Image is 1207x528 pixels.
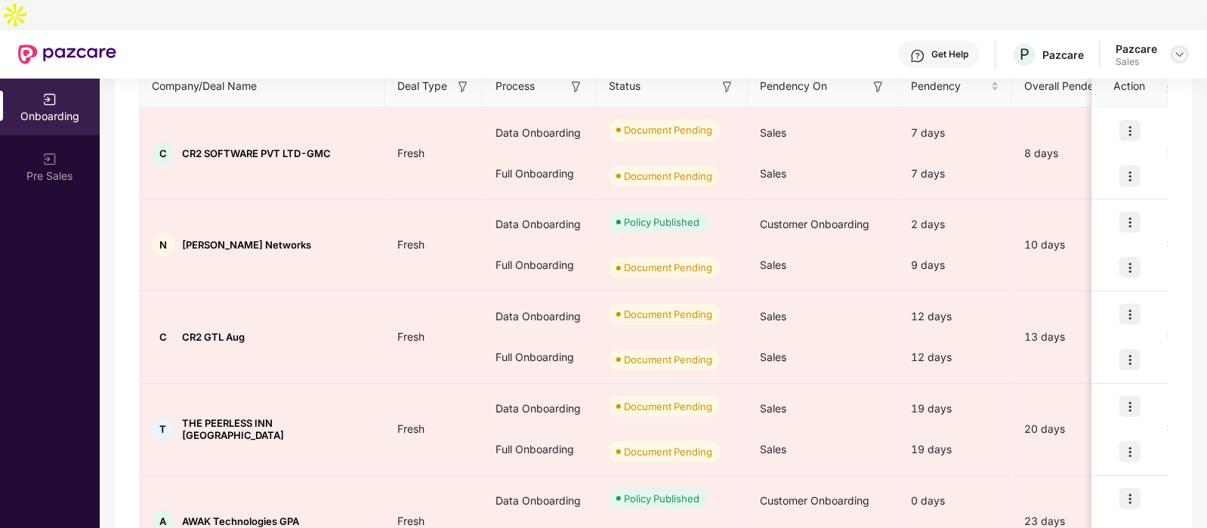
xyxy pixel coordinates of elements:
[483,245,597,286] div: Full Onboarding
[899,113,1012,153] div: 7 days
[1174,48,1186,60] img: svg+xml;base64,PHN2ZyBpZD0iRHJvcGRvd24tMzJ4MzIiIHhtbG5zPSJodHRwOi8vd3d3LnczLm9yZy8yMDAwL3N2ZyIgd2...
[899,429,1012,470] div: 19 days
[182,331,245,343] span: CR2 GTL Aug
[483,296,597,337] div: Data Onboarding
[911,78,988,94] span: Pendency
[899,337,1012,378] div: 12 days
[1119,349,1141,370] img: icon
[624,307,712,322] div: Document Pending
[1042,48,1084,62] div: Pazcare
[624,444,712,459] div: Document Pending
[1119,396,1141,417] img: icon
[720,79,735,94] img: svg+xml;base64,PHN2ZyB3aWR0aD0iMTYiIGhlaWdodD0iMTYiIHZpZXdCb3g9IjAgMCAxNiAxNiIgZmlsbD0ibm9uZSIgeG...
[182,147,331,159] span: CR2 SOFTWARE PVT LTD-GMC
[760,494,869,507] span: Customer Onboarding
[1119,165,1141,187] img: icon
[1012,145,1141,162] div: 8 days
[483,388,597,429] div: Data Onboarding
[624,260,712,275] div: Document Pending
[899,388,1012,429] div: 19 days
[182,417,373,441] span: THE PEERLESS INN [GEOGRAPHIC_DATA]
[624,399,712,414] div: Document Pending
[760,126,786,139] span: Sales
[385,147,437,159] span: Fresh
[483,204,597,245] div: Data Onboarding
[1119,304,1141,325] img: icon
[760,310,786,323] span: Sales
[397,78,447,94] span: Deal Type
[1012,66,1141,107] th: Overall Pendency
[385,514,437,527] span: Fresh
[483,480,597,521] div: Data Onboarding
[624,168,712,184] div: Document Pending
[609,78,641,94] span: Status
[140,66,385,107] th: Company/Deal Name
[1119,488,1141,509] img: icon
[910,48,925,63] img: svg+xml;base64,PHN2ZyBpZD0iSGVscC0zMngzMiIgeG1sbnM9Imh0dHA6Ly93d3cudzMub3JnLzIwMDAvc3ZnIiB3aWR0aD...
[385,330,437,343] span: Fresh
[1116,42,1157,56] div: Pazcare
[1119,257,1141,278] img: icon
[385,422,437,435] span: Fresh
[483,429,597,470] div: Full Onboarding
[42,152,57,167] img: svg+xml;base64,PHN2ZyB3aWR0aD0iMjAiIGhlaWdodD0iMjAiIHZpZXdCb3g9IjAgMCAyMCAyMCIgZmlsbD0ibm9uZSIgeG...
[152,326,174,348] div: C
[1119,212,1141,233] img: icon
[899,153,1012,194] div: 7 days
[1119,120,1141,141] img: icon
[760,350,786,363] span: Sales
[42,92,57,107] img: svg+xml;base64,PHN2ZyB3aWR0aD0iMjAiIGhlaWdodD0iMjAiIHZpZXdCb3g9IjAgMCAyMCAyMCIgZmlsbD0ibm9uZSIgeG...
[385,238,437,251] span: Fresh
[899,245,1012,286] div: 9 days
[152,233,174,256] div: N
[1119,441,1141,462] img: icon
[455,79,471,94] img: svg+xml;base64,PHN2ZyB3aWR0aD0iMTYiIGhlaWdodD0iMTYiIHZpZXdCb3g9IjAgMCAxNiAxNiIgZmlsbD0ibm9uZSIgeG...
[899,296,1012,337] div: 12 days
[1020,45,1029,63] span: P
[760,402,786,415] span: Sales
[18,45,116,64] img: New Pazcare Logo
[182,515,299,527] span: AWAK Technologies GPA
[760,443,786,455] span: Sales
[483,337,597,378] div: Full Onboarding
[760,167,786,180] span: Sales
[899,204,1012,245] div: 2 days
[624,215,699,230] div: Policy Published
[624,491,699,506] div: Policy Published
[483,113,597,153] div: Data Onboarding
[483,153,597,194] div: Full Onboarding
[899,480,1012,521] div: 0 days
[760,258,786,271] span: Sales
[760,78,827,94] span: Pendency On
[569,79,584,94] img: svg+xml;base64,PHN2ZyB3aWR0aD0iMTYiIGhlaWdodD0iMTYiIHZpZXdCb3g9IjAgMCAxNiAxNiIgZmlsbD0ibm9uZSIgeG...
[1116,56,1157,68] div: Sales
[624,122,712,137] div: Document Pending
[871,79,886,94] img: svg+xml;base64,PHN2ZyB3aWR0aD0iMTYiIGhlaWdodD0iMTYiIHZpZXdCb3g9IjAgMCAxNiAxNiIgZmlsbD0ibm9uZSIgeG...
[931,48,968,60] div: Get Help
[152,418,174,440] div: T
[1012,236,1141,253] div: 10 days
[1012,421,1141,437] div: 20 days
[152,142,174,165] div: C
[1012,329,1141,345] div: 13 days
[624,352,712,367] div: Document Pending
[495,78,535,94] span: Process
[182,239,311,251] span: [PERSON_NAME] Networks
[1092,66,1168,107] th: Action
[899,66,1012,107] th: Pendency
[760,218,869,230] span: Customer Onboarding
